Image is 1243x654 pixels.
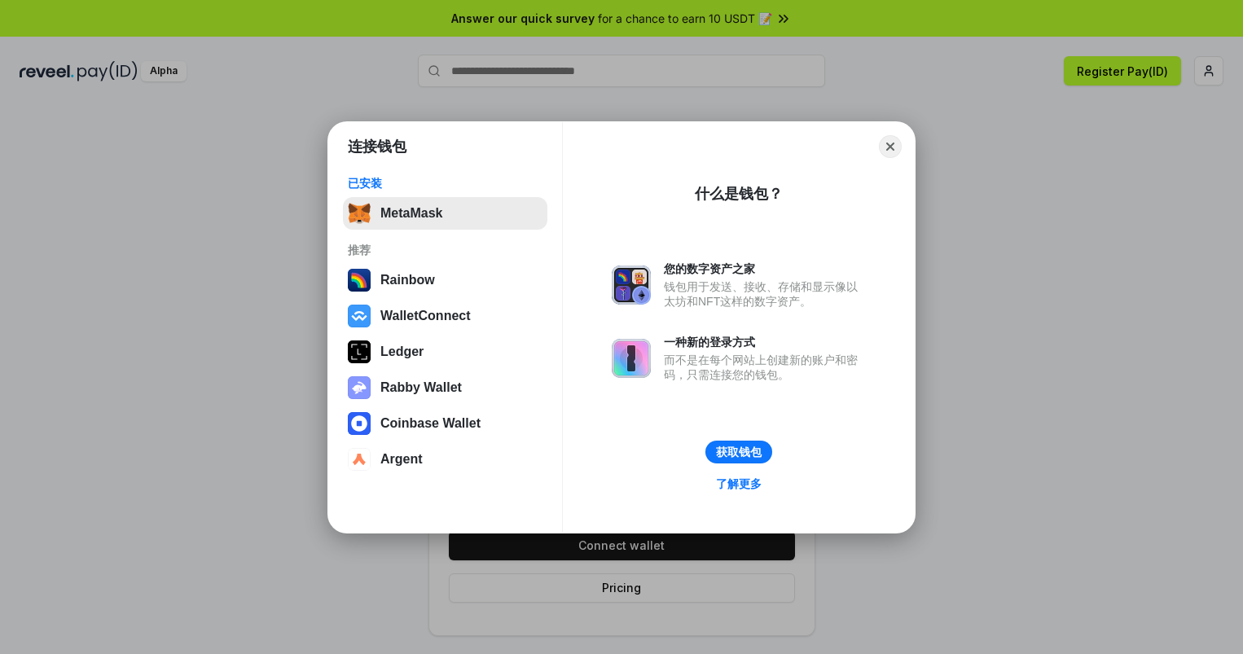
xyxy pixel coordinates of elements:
div: Argent [380,452,423,467]
img: svg+xml,%3Csvg%20width%3D%22120%22%20height%3D%22120%22%20viewBox%3D%220%200%20120%20120%22%20fil... [348,269,371,292]
div: 而不是在每个网站上创建新的账户和密码，只需连接您的钱包。 [664,353,866,382]
div: WalletConnect [380,309,471,323]
button: 获取钱包 [705,441,772,463]
img: svg+xml,%3Csvg%20fill%3D%22none%22%20height%3D%2233%22%20viewBox%3D%220%200%2035%2033%22%20width%... [348,202,371,225]
img: svg+xml,%3Csvg%20width%3D%2228%22%20height%3D%2228%22%20viewBox%3D%220%200%2028%2028%22%20fill%3D... [348,448,371,471]
div: 一种新的登录方式 [664,335,866,349]
div: 您的数字资产之家 [664,261,866,276]
img: svg+xml,%3Csvg%20width%3D%2228%22%20height%3D%2228%22%20viewBox%3D%220%200%2028%2028%22%20fill%3D... [348,412,371,435]
div: 已安装 [348,176,542,191]
button: WalletConnect [343,300,547,332]
div: Ledger [380,345,424,359]
button: Coinbase Wallet [343,407,547,440]
img: svg+xml,%3Csvg%20xmlns%3D%22http%3A%2F%2Fwww.w3.org%2F2000%2Fsvg%22%20fill%3D%22none%22%20viewBox... [612,339,651,378]
div: MetaMask [380,206,442,221]
h1: 连接钱包 [348,137,406,156]
div: 钱包用于发送、接收、存储和显示像以太坊和NFT这样的数字资产。 [664,279,866,309]
div: 获取钱包 [716,445,762,459]
div: Coinbase Wallet [380,416,481,431]
a: 了解更多 [706,473,771,494]
button: Close [879,135,902,158]
img: svg+xml,%3Csvg%20xmlns%3D%22http%3A%2F%2Fwww.w3.org%2F2000%2Fsvg%22%20fill%3D%22none%22%20viewBox... [348,376,371,399]
div: 了解更多 [716,476,762,491]
button: MetaMask [343,197,547,230]
button: Rabby Wallet [343,371,547,404]
div: 推荐 [348,243,542,257]
div: Rainbow [380,273,435,287]
div: Rabby Wallet [380,380,462,395]
img: svg+xml,%3Csvg%20xmlns%3D%22http%3A%2F%2Fwww.w3.org%2F2000%2Fsvg%22%20fill%3D%22none%22%20viewBox... [612,266,651,305]
img: svg+xml,%3Csvg%20width%3D%2228%22%20height%3D%2228%22%20viewBox%3D%220%200%2028%2028%22%20fill%3D... [348,305,371,327]
div: 什么是钱包？ [695,184,783,204]
button: Ledger [343,336,547,368]
img: svg+xml,%3Csvg%20xmlns%3D%22http%3A%2F%2Fwww.w3.org%2F2000%2Fsvg%22%20width%3D%2228%22%20height%3... [348,340,371,363]
button: Argent [343,443,547,476]
button: Rainbow [343,264,547,296]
